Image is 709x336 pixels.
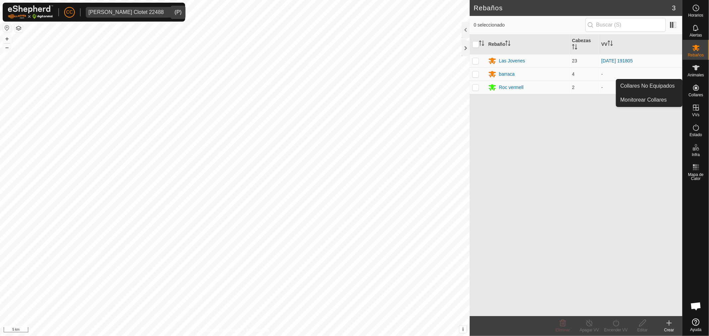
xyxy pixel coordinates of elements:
p-sorticon: Activar para ordenar [572,45,577,50]
span: VVs [692,113,699,117]
a: Collares No Equipados [616,79,682,93]
button: i [459,326,467,333]
a: Monitorear Collares [616,93,682,107]
span: 23 [572,58,577,63]
button: Capas del Mapa [15,24,23,32]
div: Crear [656,327,682,333]
span: 4 [572,71,575,77]
div: Las Jovenes [499,57,525,64]
div: [PERSON_NAME] Clotet 22488 [88,10,164,15]
p-sorticon: Activar para ordenar [479,42,484,47]
span: Eliminar [555,328,570,332]
span: Animales [688,73,704,77]
a: [DATE] 191805 [601,58,633,63]
a: Ayuda [683,316,709,334]
img: Logo Gallagher [8,5,53,19]
th: VV [599,35,682,54]
th: Cabezas [569,35,599,54]
span: Alertas [690,33,702,37]
span: Estado [690,133,702,137]
span: Infra [692,153,700,157]
span: 2 [572,85,575,90]
input: Buscar (S) [585,18,666,32]
td: - [599,67,682,81]
div: dropdown trigger [167,7,180,18]
th: Rebaño [486,35,569,54]
span: i [462,326,464,332]
button: + [3,35,11,43]
a: Contáctenos [247,327,269,333]
span: 0 seleccionado [474,22,585,29]
div: Roc vermell [499,84,524,91]
div: Editar [629,327,656,333]
p-sorticon: Activar para ordenar [505,42,511,47]
button: – [3,43,11,51]
span: Ayuda [690,328,702,332]
button: Restablecer Mapa [3,24,11,32]
span: Collares [688,93,703,97]
span: Horarios [688,13,703,17]
span: Mapa de Calor [684,173,707,181]
a: Política de Privacidad [200,327,239,333]
h2: Rebaños [474,4,672,12]
span: Pedro Orrions Clotet 22488 [86,7,167,18]
span: Rebaños [688,53,704,57]
span: 3 [672,3,676,13]
div: Apagar VV [576,327,603,333]
div: Chat abierto [686,296,706,316]
div: barraca [499,71,515,78]
span: Monitorear Collares [620,96,667,104]
div: Encender VV [603,327,629,333]
p-sorticon: Activar para ordenar [608,42,613,47]
span: Collares No Equipados [620,82,675,90]
td: - [599,81,682,94]
span: CC [66,9,73,16]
